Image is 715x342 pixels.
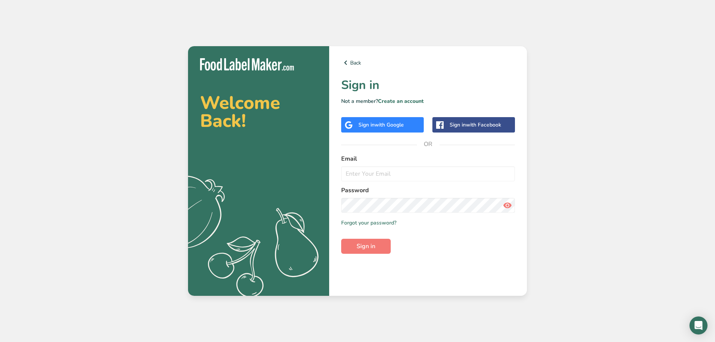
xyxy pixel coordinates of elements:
[358,121,404,129] div: Sign in
[341,76,515,94] h1: Sign in
[375,121,404,128] span: with Google
[466,121,501,128] span: with Facebook
[378,98,424,105] a: Create an account
[200,58,294,71] img: Food Label Maker
[341,239,391,254] button: Sign in
[341,219,396,227] a: Forgot your password?
[689,316,707,334] div: Open Intercom Messenger
[417,133,440,155] span: OR
[341,166,515,181] input: Enter Your Email
[341,58,515,67] a: Back
[341,154,515,163] label: Email
[341,186,515,195] label: Password
[341,97,515,105] p: Not a member?
[450,121,501,129] div: Sign in
[200,94,317,130] h2: Welcome Back!
[357,242,375,251] span: Sign in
